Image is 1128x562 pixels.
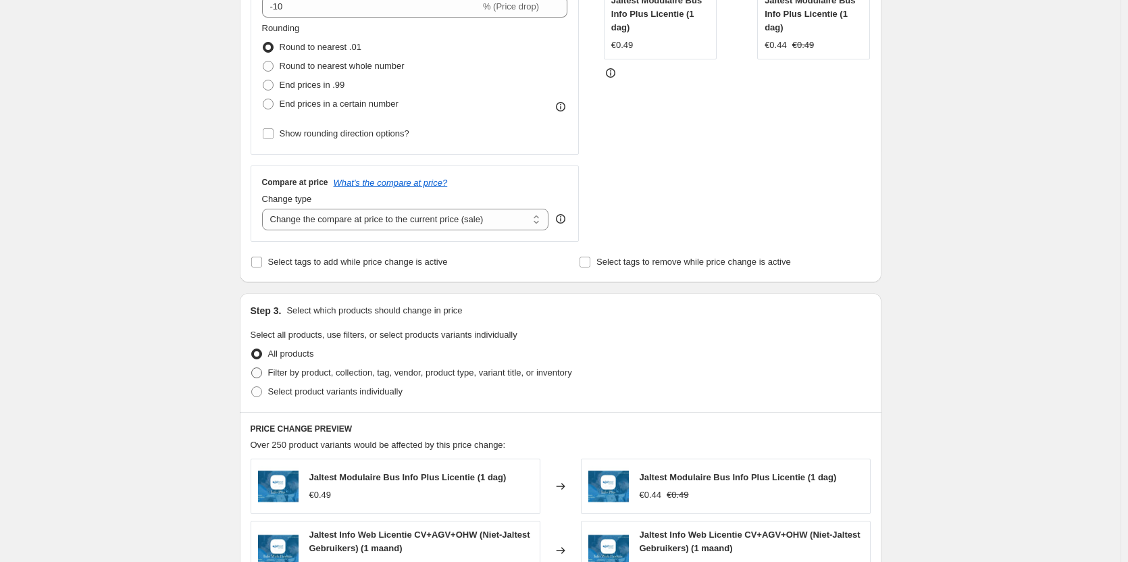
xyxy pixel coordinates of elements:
[268,386,403,397] span: Select product variants individually
[280,80,345,90] span: End prices in .99
[258,466,299,507] img: jaltest-modulaire-bus-info-plus-licentie-307382_80x.webp
[596,257,791,267] span: Select tags to remove while price change is active
[309,472,507,482] span: Jaltest Modulaire Bus Info Plus Licentie (1 dag)
[611,39,634,52] div: €0.49
[309,530,530,553] span: Jaltest Info Web Licentie CV+AGV+OHW (Niet-Jaltest Gebruikers) (1 maand)
[251,330,517,340] span: Select all products, use filters, or select products variants individually
[251,440,506,450] span: Over 250 product variants would be affected by this price change:
[262,194,312,204] span: Change type
[280,61,405,71] span: Round to nearest whole number
[268,349,314,359] span: All products
[765,39,787,52] div: €0.44
[286,304,462,317] p: Select which products should change in price
[588,466,629,507] img: jaltest-modulaire-bus-info-plus-licentie-307382_80x.webp
[262,177,328,188] h3: Compare at price
[280,99,399,109] span: End prices in a certain number
[262,23,300,33] span: Rounding
[268,257,448,267] span: Select tags to add while price change is active
[554,212,567,226] div: help
[667,488,689,502] strike: €0.49
[280,128,409,138] span: Show rounding direction options?
[268,367,572,378] span: Filter by product, collection, tag, vendor, product type, variant title, or inventory
[640,530,861,553] span: Jaltest Info Web Licentie CV+AGV+OHW (Niet-Jaltest Gebruikers) (1 maand)
[280,42,361,52] span: Round to nearest .01
[640,472,837,482] span: Jaltest Modulaire Bus Info Plus Licentie (1 dag)
[251,424,871,434] h6: PRICE CHANGE PREVIEW
[251,304,282,317] h2: Step 3.
[792,39,815,52] strike: €0.49
[334,178,448,188] button: What's the compare at price?
[483,1,539,11] span: % (Price drop)
[640,488,662,502] div: €0.44
[309,488,332,502] div: €0.49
